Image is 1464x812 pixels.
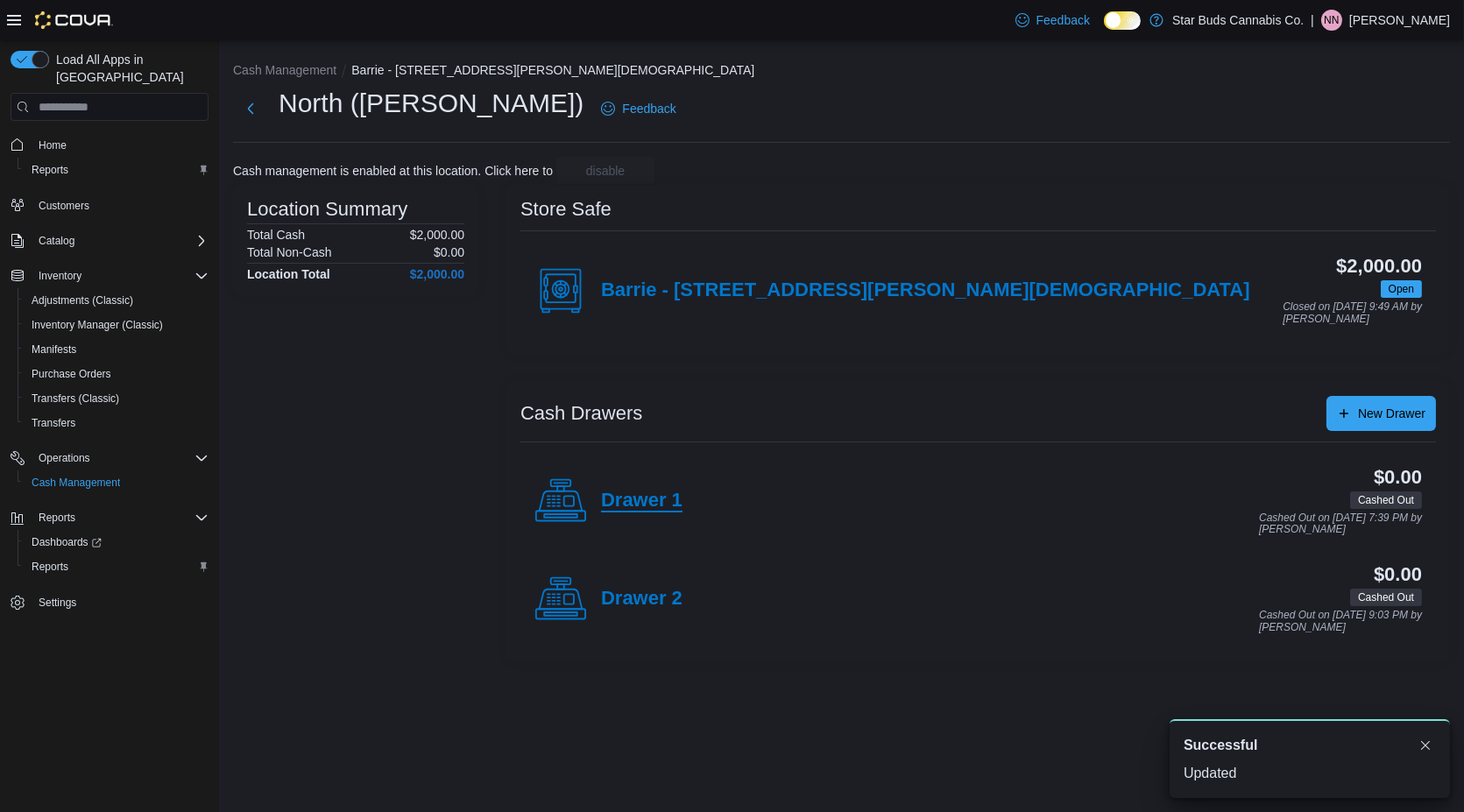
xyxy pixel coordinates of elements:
button: Barrie - [STREET_ADDRESS][PERSON_NAME][DEMOGRAPHIC_DATA] [351,63,754,77]
span: Manifests [25,339,209,360]
button: Adjustments (Classic) [18,288,216,313]
span: Inventory Manager (Classic) [32,318,163,332]
span: Dashboards [32,535,102,549]
span: Cashed Out [1358,492,1414,508]
span: Cashed Out [1358,590,1414,605]
span: Reports [25,556,209,577]
a: Settings [32,592,83,613]
span: Cashed Out [1350,589,1422,606]
span: Reports [32,560,68,574]
h3: $0.00 [1374,564,1422,585]
span: NN [1324,10,1339,31]
button: Purchase Orders [18,362,216,386]
span: Operations [39,451,90,465]
h4: Drawer 2 [601,588,682,611]
span: Home [39,138,67,152]
span: Load All Apps in [GEOGRAPHIC_DATA] [49,51,209,86]
p: Cashed Out on [DATE] 9:03 PM by [PERSON_NAME] [1259,610,1422,633]
button: Inventory [4,264,216,288]
button: Catalog [32,230,81,251]
h3: Store Safe [520,199,612,220]
button: Dismiss toast [1415,735,1436,756]
span: disable [586,162,625,180]
span: Cashed Out [1350,491,1422,509]
h6: Total Non-Cash [247,245,332,259]
div: Nickolas Nixon [1321,10,1342,31]
span: Cash Management [32,476,120,490]
button: Reports [18,158,216,182]
button: Transfers [18,411,216,435]
span: Adjustments (Classic) [25,290,209,311]
a: Customers [32,195,96,216]
nav: Complex example [11,124,209,660]
button: Customers [4,193,216,218]
span: Reports [32,163,68,177]
span: Catalog [32,230,209,251]
span: Home [32,133,209,155]
span: Customers [32,194,209,216]
span: Reports [25,159,209,180]
input: Dark Mode [1104,11,1141,30]
div: Updated [1184,763,1436,784]
p: | [1311,10,1314,31]
span: Inventory [32,265,209,286]
span: New Drawer [1358,405,1425,422]
button: Inventory [32,265,88,286]
h3: Location Summary [247,199,407,220]
span: Dark Mode [1104,30,1105,31]
a: Transfers [25,413,82,434]
p: $0.00 [434,245,464,259]
button: Reports [18,554,216,579]
span: Purchase Orders [32,367,111,381]
a: Feedback [1008,3,1097,38]
span: Customers [39,199,89,213]
span: Dashboards [25,532,209,553]
span: Manifests [32,342,76,357]
a: Adjustments (Classic) [25,290,140,311]
span: Reports [39,511,75,525]
a: Home [32,135,74,156]
a: Reports [25,159,75,180]
span: Transfers (Classic) [25,388,209,409]
span: Open [1389,281,1414,297]
a: Dashboards [18,530,216,554]
a: Inventory Manager (Classic) [25,314,170,335]
a: Reports [25,556,75,577]
button: Reports [32,507,82,528]
button: Reports [4,505,216,530]
a: Purchase Orders [25,364,118,385]
h4: Drawer 1 [601,490,682,512]
p: Star Buds Cannabis Co. [1172,10,1304,31]
button: Operations [32,448,97,469]
span: Transfers (Classic) [32,392,119,406]
button: Operations [4,446,216,470]
a: Transfers (Classic) [25,388,126,409]
span: Operations [32,448,209,469]
div: Notification [1184,735,1436,756]
span: Transfers [25,413,209,434]
h1: North ([PERSON_NAME]) [279,86,583,121]
h6: Total Cash [247,228,305,242]
button: New Drawer [1326,396,1436,431]
p: Closed on [DATE] 9:49 AM by [PERSON_NAME] [1283,301,1422,325]
span: Settings [32,591,209,613]
h3: Cash Drawers [520,403,642,424]
button: Cash Management [18,470,216,495]
span: Open [1381,280,1422,298]
button: Inventory Manager (Classic) [18,313,216,337]
span: Reports [32,507,209,528]
button: Transfers (Classic) [18,386,216,411]
img: Cova [35,11,113,29]
button: Catalog [4,229,216,253]
a: Feedback [594,91,682,126]
button: Home [4,131,216,157]
span: Transfers [32,416,75,430]
button: Manifests [18,337,216,362]
span: Inventory Manager (Classic) [25,314,209,335]
button: Settings [4,590,216,615]
h4: $2,000.00 [410,267,464,281]
nav: An example of EuiBreadcrumbs [233,61,1450,82]
h3: $0.00 [1374,467,1422,488]
h4: Barrie - [STREET_ADDRESS][PERSON_NAME][DEMOGRAPHIC_DATA] [601,279,1250,302]
span: Feedback [622,100,675,117]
